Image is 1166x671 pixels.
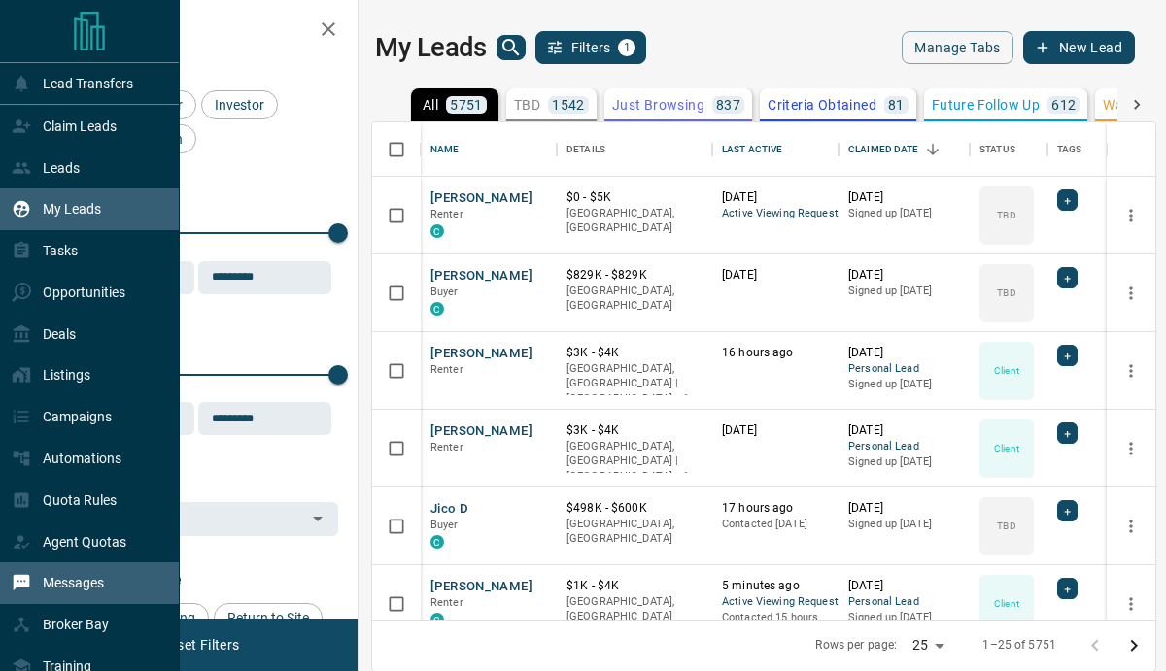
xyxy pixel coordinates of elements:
[430,363,463,376] span: Renter
[552,98,585,112] p: 1542
[566,267,703,284] p: $829K - $829K
[848,610,960,625] p: Signed up [DATE]
[430,519,459,531] span: Buyer
[815,637,897,654] p: Rows per page:
[430,189,532,208] button: [PERSON_NAME]
[1064,268,1071,287] span: +
[62,19,338,43] h2: Filters
[722,500,829,517] p: 17 hours ago
[430,596,463,609] span: Renter
[848,284,960,299] p: Signed up [DATE]
[722,206,829,222] span: Active Viewing Request
[722,122,782,177] div: Last Active
[848,517,960,532] p: Signed up [DATE]
[716,98,740,112] p: 837
[566,439,703,485] p: Toronto
[535,31,647,64] button: Filters1
[997,285,1015,300] p: TBD
[848,578,960,594] p: [DATE]
[994,596,1019,611] p: Client
[557,122,712,177] div: Details
[430,441,463,453] span: Renter
[566,284,703,314] p: [GEOGRAPHIC_DATA], [GEOGRAPHIC_DATA]
[722,189,829,206] p: [DATE]
[1064,423,1071,443] span: +
[722,422,829,439] p: [DATE]
[1116,356,1146,386] button: more
[712,122,839,177] div: Last Active
[430,578,532,596] button: [PERSON_NAME]
[902,31,1012,64] button: Manage Tabs
[848,267,960,284] p: [DATE]
[430,302,444,316] div: condos.ca
[566,361,703,407] p: Toronto
[497,35,526,60] button: search button
[848,122,919,177] div: Claimed Date
[208,97,271,113] span: Investor
[848,345,960,361] p: [DATE]
[566,345,703,361] p: $3K - $4K
[997,519,1015,533] p: TBD
[421,122,557,177] div: Name
[1057,122,1082,177] div: Tags
[1116,279,1146,308] button: more
[722,517,829,532] p: Contacted [DATE]
[1116,434,1146,463] button: more
[722,578,829,594] p: 5 minutes ago
[848,500,960,517] p: [DATE]
[1057,422,1078,444] div: +
[722,610,829,640] p: Contacted 15 hours ago
[430,345,532,363] button: [PERSON_NAME]
[148,628,252,661] button: Reset Filters
[994,363,1019,378] p: Client
[1115,626,1153,665] button: Go to next page
[375,32,487,63] h1: My Leads
[566,578,703,594] p: $1K - $4K
[430,208,463,220] span: Renter
[423,98,438,112] p: All
[848,361,960,378] span: Personal Lead
[221,610,316,625] span: Return to Site
[430,122,460,177] div: Name
[848,206,960,221] p: Signed up [DATE]
[768,98,876,112] p: Criteria Obtained
[430,422,532,441] button: [PERSON_NAME]
[848,422,960,439] p: [DATE]
[848,594,960,611] span: Personal Lead
[848,439,960,455] span: Personal Lead
[430,535,444,549] div: condos.ca
[430,224,444,238] div: condos.ca
[722,594,829,611] span: Active Viewing Request
[430,267,532,285] button: [PERSON_NAME]
[888,98,905,112] p: 81
[979,122,1015,177] div: Status
[982,637,1056,654] p: 1–25 of 5751
[919,136,946,163] button: Sort
[848,454,960,470] p: Signed up [DATE]
[970,122,1047,177] div: Status
[1057,345,1078,366] div: +
[1057,578,1078,599] div: +
[566,122,605,177] div: Details
[994,441,1019,455] p: Client
[839,122,970,177] div: Claimed Date
[566,517,703,547] p: [GEOGRAPHIC_DATA], [GEOGRAPHIC_DATA]
[514,98,540,112] p: TBD
[566,594,703,624] p: [GEOGRAPHIC_DATA], [GEOGRAPHIC_DATA]
[566,500,703,517] p: $498K - $600K
[848,189,960,206] p: [DATE]
[430,613,444,626] div: condos.ca
[1023,31,1135,64] button: New Lead
[848,377,960,392] p: Signed up [DATE]
[722,267,829,284] p: [DATE]
[1064,346,1071,365] span: +
[304,505,331,532] button: Open
[722,345,829,361] p: 16 hours ago
[201,90,278,119] div: Investor
[1116,512,1146,541] button: more
[214,603,323,632] div: Return to Site
[1057,189,1078,211] div: +
[1103,98,1141,112] p: Warm
[1116,201,1146,230] button: more
[620,41,634,54] span: 1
